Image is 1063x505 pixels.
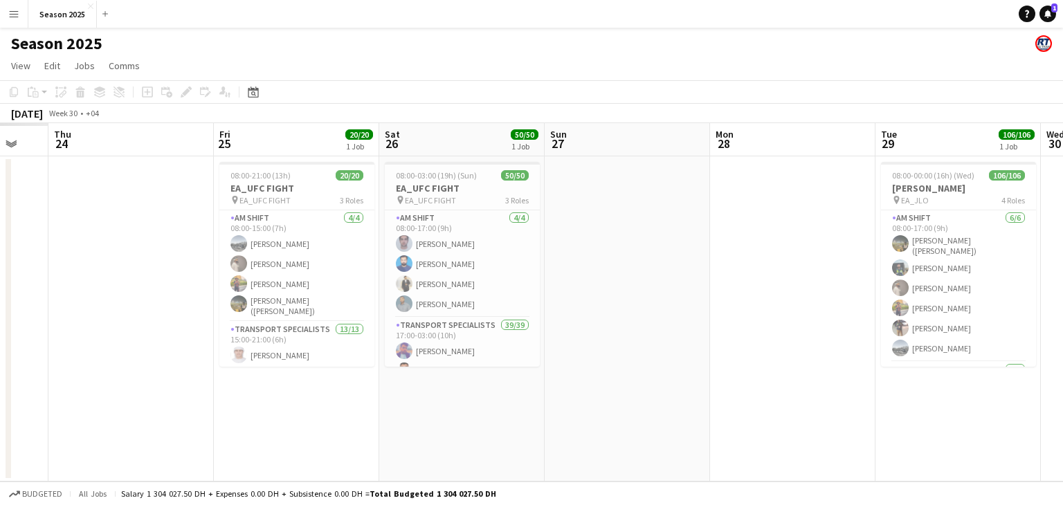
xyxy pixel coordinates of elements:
[370,488,496,499] span: Total Budgeted 1 304 027.50 DH
[28,1,97,28] button: Season 2025
[11,107,43,120] div: [DATE]
[69,57,100,75] a: Jobs
[86,108,99,118] div: +04
[121,488,496,499] div: Salary 1 304 027.50 DH + Expenses 0.00 DH + Subsistence 0.00 DH =
[1039,6,1056,22] a: 1
[44,59,60,72] span: Edit
[6,57,36,75] a: View
[76,488,109,499] span: All jobs
[1051,3,1057,12] span: 1
[11,59,30,72] span: View
[109,59,140,72] span: Comms
[74,59,95,72] span: Jobs
[103,57,145,75] a: Comms
[11,33,102,54] h1: Season 2025
[46,108,80,118] span: Week 30
[7,486,64,502] button: Budgeted
[1035,35,1052,52] app-user-avatar: ROAD TRANSIT
[39,57,66,75] a: Edit
[22,489,62,499] span: Budgeted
